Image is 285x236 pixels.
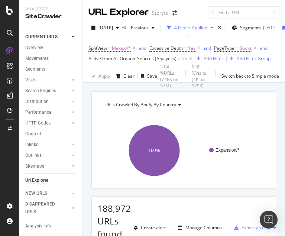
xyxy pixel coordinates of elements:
[25,65,45,73] div: Segments
[149,45,183,51] span: Excessive Depth
[218,70,279,82] button: Switch back to Simple mode
[113,70,135,82] button: Clear
[25,130,77,138] a: Content
[25,98,69,106] a: Distribution
[25,187,65,195] div: Explorer Bookmarks
[25,6,76,12] div: Analytics
[25,130,41,138] div: Content
[178,55,180,62] span: =
[192,64,213,89] div: 0.39 % Visits ( 4K on 929K )
[25,190,47,197] div: NEW URLS
[227,54,271,63] button: Add Filter Group
[25,152,42,159] div: Outlinks
[112,43,131,54] span: Mexico/*
[122,24,128,30] span: vs
[25,222,51,230] div: Analysis Info
[164,22,216,34] button: 4 Filters Applied
[128,25,149,31] span: Previous
[25,187,77,195] a: Explorer Bookmarks
[25,55,77,62] a: Movements
[231,222,270,234] button: Export as CSV
[181,54,187,64] span: No
[97,118,270,183] svg: A chart.
[174,25,207,31] div: 4 Filters Applied
[25,65,77,73] a: Segments
[98,73,110,79] div: Apply
[128,22,158,34] button: Previous
[25,119,51,127] div: HTTP Codes
[25,12,76,21] div: SiteCrawler
[141,224,166,231] div: Create alert
[260,45,268,52] button: and
[25,162,69,170] a: Sitemaps
[25,33,58,41] div: CURRENT URLS
[25,87,69,95] a: Search Engines
[184,45,187,51] span: =
[108,45,111,51] span: =
[25,152,69,159] a: Outlinks
[260,211,278,229] div: Open Intercom Messenger
[216,148,239,153] text: Expansion/*
[160,64,182,89] div: 2.04 % URLs ( 748K on 37M )
[25,162,44,170] div: Sitemaps
[208,6,279,19] input: Find a URL
[25,200,69,216] a: DISAPPEARED URLS
[185,224,222,231] div: Manage Columns
[152,9,169,17] div: Storytel
[216,24,223,32] div: times
[88,70,110,82] button: Apply
[260,45,268,51] div: and
[175,223,222,232] button: Manage Columns
[25,109,51,116] div: Performance
[239,43,252,54] span: Books
[147,73,157,79] div: Save
[25,44,43,52] div: Overview
[25,119,69,127] a: HTTP Codes
[25,44,77,52] a: Overview
[88,55,176,62] span: Active from All Organic Sources (Analytics)
[194,54,223,63] button: Add Filter
[88,22,122,34] button: [DATE]
[242,224,270,231] div: Export as CSV
[188,43,195,54] span: Yes
[103,99,263,111] h4: URLs Crawled By Botify By country
[25,76,69,84] a: Visits
[221,73,279,79] div: Switch back to Simple mode
[263,25,276,31] div: [DATE]
[25,109,69,116] a: Performance
[25,55,49,62] div: Movements
[131,222,166,234] button: Create alert
[123,73,135,79] div: Clear
[149,148,160,153] text: 100%
[25,177,48,184] div: Url Explorer
[214,45,234,51] span: PageType
[203,45,211,52] button: and
[204,55,223,62] div: Add Filter
[237,55,271,62] div: Add Filter Group
[25,200,63,216] div: DISAPPEARED URLS
[25,177,77,184] a: Url Explorer
[88,45,107,51] span: SplitView
[138,70,157,82] button: Save
[203,45,211,51] div: and
[240,25,261,31] span: Segments
[139,45,146,51] div: and
[25,87,56,95] div: Search Engines
[172,10,177,16] div: arrow-right-arrow-left
[25,141,69,149] a: Inlinks
[104,101,176,108] span: URLs Crawled By Botify By country
[139,45,146,52] button: and
[25,98,49,106] div: Distribution
[25,76,36,84] div: Visits
[229,22,279,34] button: Segments[DATE]
[98,25,113,31] span: 2025 Sep. 11th
[25,141,38,149] div: Inlinks
[25,190,69,197] a: NEW URLS
[25,33,69,41] a: CURRENT URLS
[88,6,149,19] div: URL Explorer
[236,45,238,51] span: =
[25,222,77,230] a: Analysis Info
